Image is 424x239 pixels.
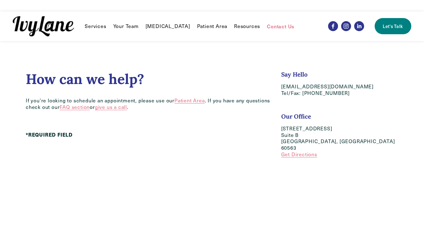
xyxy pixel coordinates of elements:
a: Facebook [328,21,338,31]
a: folder dropdown [85,22,106,30]
strong: Say Hello [281,71,308,78]
a: Contact Us [267,22,294,30]
h2: How can we help? [26,71,271,87]
p: If you’re looking to schedule an appointment, please use our . If you have any questions check ou... [26,97,271,110]
a: Let's Talk [375,18,411,34]
img: Ivy Lane Counseling &mdash; Therapy that works for you [13,16,74,36]
p: [STREET_ADDRESS] Suite B [GEOGRAPHIC_DATA], [GEOGRAPHIC_DATA] 60563 [281,125,398,158]
p: [EMAIL_ADDRESS][DOMAIN_NAME] Tel/Fax: [PHONE_NUMBER] [281,83,398,96]
a: folder dropdown [234,22,260,30]
a: Patient Area [197,22,228,30]
a: LinkedIn [354,21,364,31]
a: Instagram [341,21,351,31]
a: Patient Area [174,97,205,104]
strong: Our Office [281,113,311,120]
a: Get Directions [281,151,317,157]
a: give us a call [95,104,127,110]
strong: *REQUIRED FIELD [26,131,73,138]
a: Your Team [113,22,139,30]
a: [MEDICAL_DATA] [146,22,190,30]
span: Resources [234,23,260,30]
a: FAQ section [60,104,90,110]
span: Services [85,23,106,30]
